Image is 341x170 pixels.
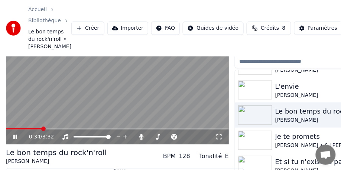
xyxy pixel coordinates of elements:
div: Le bon temps du rock'n'roll [6,147,107,158]
span: Le bon temps du rock'n'roll • [PERSON_NAME] [28,28,71,50]
div: [PERSON_NAME] [6,158,107,165]
button: Importer [107,22,149,35]
a: Bibliothèque [28,17,61,24]
div: E [225,152,229,161]
span: 0:34 [29,133,40,141]
div: 128 [179,152,191,161]
img: youka [6,21,21,36]
span: Crédits [261,24,279,32]
button: FAQ [151,22,180,35]
span: 8 [282,24,286,32]
button: Guides de vidéo [183,22,243,35]
span: 3:32 [42,133,54,141]
a: Accueil [28,6,47,13]
div: / [29,133,47,141]
a: Ouvrir le chat [316,145,336,165]
nav: breadcrumb [28,6,71,50]
div: Paramètres [308,24,338,32]
div: BPM [163,152,176,161]
div: Tonalité [199,152,222,161]
button: Crédits8 [247,22,291,35]
button: Créer [71,22,104,35]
